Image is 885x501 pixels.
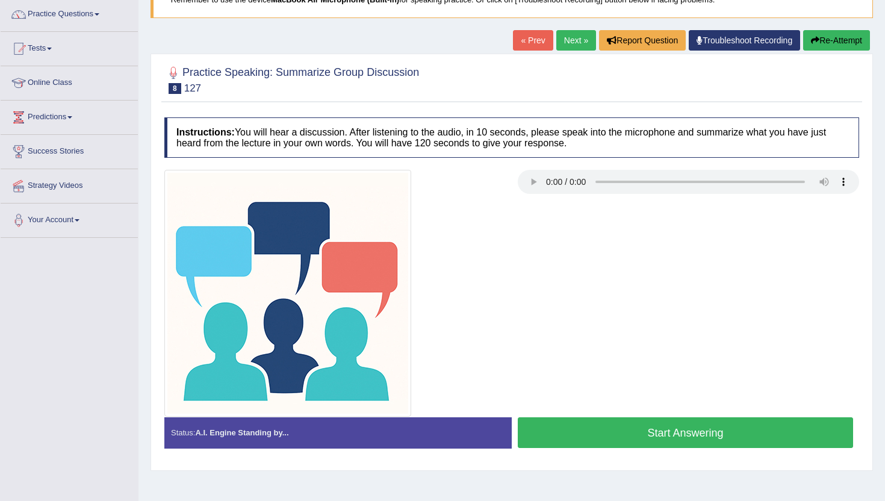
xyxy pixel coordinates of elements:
h2: Practice Speaking: Summarize Group Discussion [164,64,419,94]
a: Your Account [1,204,138,234]
small: 127 [184,82,201,94]
span: 8 [169,83,181,94]
strong: A.I. Engine Standing by... [195,428,288,437]
button: Report Question [599,30,686,51]
h4: You will hear a discussion. After listening to the audio, in 10 seconds, please speak into the mi... [164,117,859,158]
a: Tests [1,32,138,62]
a: Troubleshoot Recording [689,30,800,51]
b: Instructions: [176,127,235,137]
a: « Prev [513,30,553,51]
div: Status: [164,417,512,448]
a: Next » [556,30,596,51]
button: Start Answering [518,417,853,448]
a: Predictions [1,101,138,131]
a: Online Class [1,66,138,96]
button: Re-Attempt [803,30,870,51]
a: Success Stories [1,135,138,165]
a: Strategy Videos [1,169,138,199]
